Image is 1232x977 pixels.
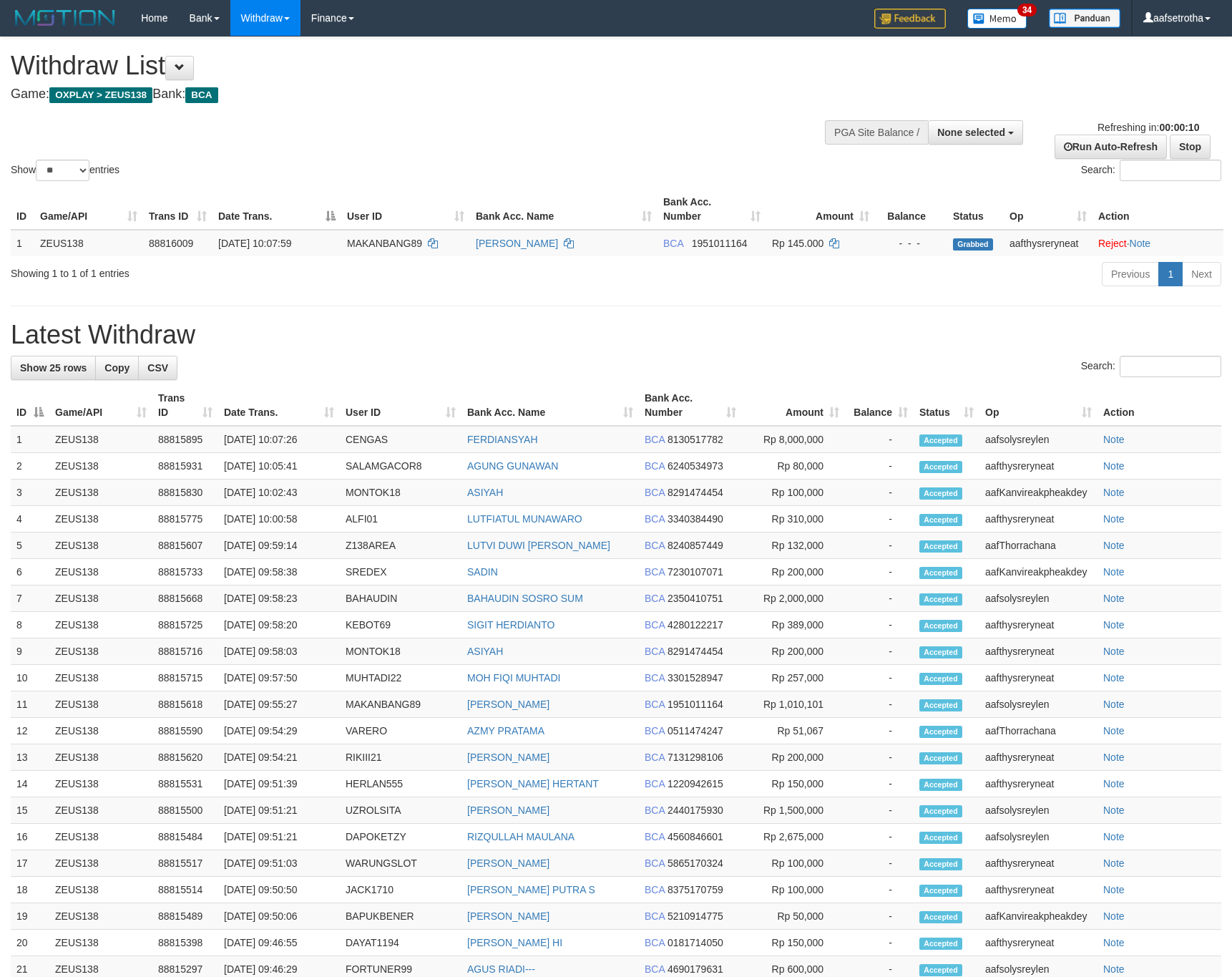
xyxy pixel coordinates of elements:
span: BCA [185,87,217,103]
td: Rp 200,000 [742,638,845,665]
td: KEBOT69 [340,612,461,638]
a: Note [1103,910,1125,922]
th: Date Trans.: activate to sort column descending [212,189,341,230]
a: [PERSON_NAME] [467,699,549,710]
td: - [845,506,914,533]
td: ZEUS138 [49,665,152,691]
span: Copy 1951011164 to clipboard [692,238,748,249]
td: 14 [11,771,49,797]
a: 1 [1158,262,1183,286]
td: 88815531 [152,771,218,797]
td: aafthysreryneat [979,665,1097,691]
span: Accepted [919,461,962,473]
td: Rp 1,010,101 [742,691,845,718]
a: LUTVI DUWI [PERSON_NAME] [467,540,610,551]
label: Search: [1081,356,1221,377]
td: - [845,426,914,453]
span: BCA [645,434,665,445]
span: Copy 7131298106 to clipboard [668,752,723,763]
a: Stop [1170,135,1211,159]
th: Bank Acc. Number: activate to sort column ascending [657,189,766,230]
span: Accepted [919,673,962,685]
h4: Game: Bank: [11,87,807,102]
a: Note [1103,699,1125,710]
td: 15 [11,797,49,824]
span: [DATE] 10:07:59 [218,238,291,249]
span: 88816009 [149,238,193,249]
span: Copy 2440175930 to clipboard [668,805,723,816]
td: aafthysreryneat [979,638,1097,665]
td: 12 [11,718,49,744]
a: Copy [95,356,139,380]
img: Feedback.jpg [874,9,946,29]
td: 88815733 [152,559,218,585]
a: [PERSON_NAME] [476,238,558,249]
a: Note [1103,805,1125,816]
a: [PERSON_NAME] HERTANT [467,778,599,789]
td: 9 [11,638,49,665]
td: aafthysreryneat [979,506,1097,533]
td: 4 [11,506,49,533]
span: BCA [645,672,665,684]
th: Bank Acc. Name: activate to sort column ascending [470,189,657,230]
th: Bank Acc. Name: activate to sort column ascending [461,385,639,426]
td: Rp 200,000 [742,559,845,585]
th: ID: activate to sort column descending [11,385,49,426]
span: BCA [663,238,683,249]
span: BCA [645,778,665,789]
span: None selected [937,127,1005,138]
th: Trans ID: activate to sort column ascending [143,189,212,230]
span: Accepted [919,593,962,606]
td: DAPOKETZY [340,824,461,850]
td: MONTOK18 [340,638,461,665]
span: BCA [645,752,665,763]
a: Note [1103,619,1125,631]
span: MAKANBANG89 [347,238,422,249]
a: [PERSON_NAME] HI [467,937,562,948]
td: ZEUS138 [49,797,152,824]
th: Op: activate to sort column ascending [1004,189,1092,230]
td: ZEUS138 [49,559,152,585]
a: [PERSON_NAME] [467,805,549,816]
a: ASIYAH [467,487,503,498]
td: Rp 389,000 [742,612,845,638]
td: MONTOK18 [340,480,461,506]
td: aafsolysreylen [979,426,1097,453]
th: Status [947,189,1004,230]
td: aafsolysreylen [979,824,1097,850]
a: Next [1182,262,1221,286]
td: - [845,533,914,559]
td: · [1092,230,1223,256]
input: Search: [1120,160,1221,181]
td: [DATE] 09:55:27 [218,691,340,718]
td: 88815775 [152,506,218,533]
td: aafsolysreylen [979,585,1097,612]
a: AGUNG GUNAWAN [467,460,558,472]
td: ZEUS138 [49,850,152,877]
td: - [845,691,914,718]
a: Note [1103,884,1125,895]
div: - - - [881,236,942,251]
th: Bank Acc. Number: activate to sort column ascending [639,385,742,426]
a: FERDIANSYAH [467,434,538,445]
span: Copy 8291474454 to clipboard [668,487,723,498]
span: BCA [645,593,665,604]
img: MOTION_logo.png [11,7,119,29]
th: Action [1097,385,1221,426]
td: - [845,480,914,506]
td: - [845,638,914,665]
td: Rp 51,067 [742,718,845,744]
span: Copy 5865170324 to clipboard [668,857,723,869]
td: ZEUS138 [49,638,152,665]
span: Accepted [919,805,962,817]
td: Rp 100,000 [742,850,845,877]
a: Run Auto-Refresh [1055,135,1167,159]
a: Note [1103,487,1125,498]
td: [DATE] 09:54:29 [218,718,340,744]
span: BCA [645,540,665,551]
td: 88815607 [152,533,218,559]
td: - [845,797,914,824]
a: ASIYAH [467,646,503,657]
td: 1 [11,230,34,256]
td: [DATE] 10:07:26 [218,426,340,453]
